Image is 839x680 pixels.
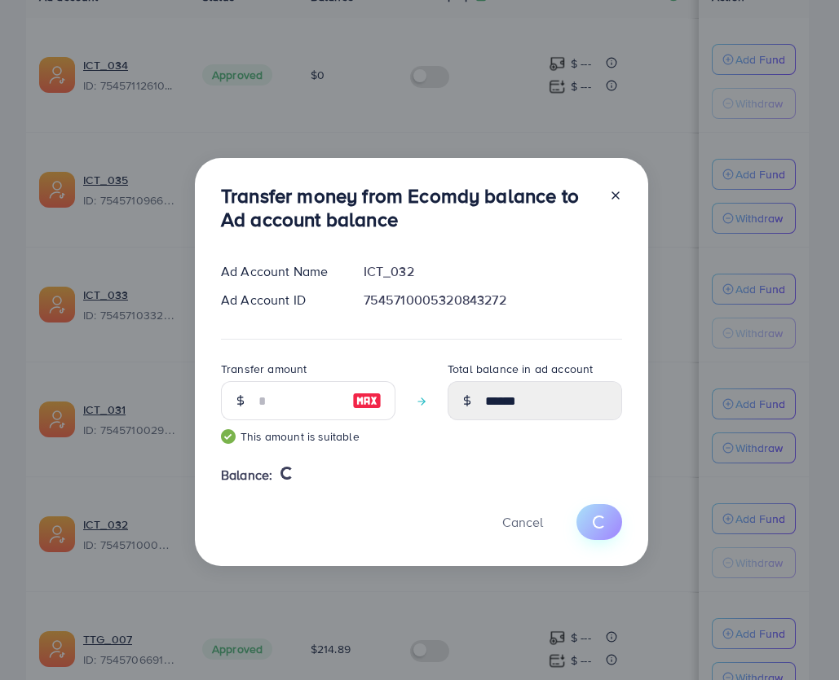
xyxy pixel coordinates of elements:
[352,391,382,410] img: image
[502,513,543,531] span: Cancel
[221,361,307,377] label: Transfer amount
[221,184,596,231] h3: Transfer money from Ecomdy balance to Ad account balance
[482,504,563,539] button: Cancel
[208,291,351,309] div: Ad Account ID
[208,262,351,281] div: Ad Account Name
[770,607,827,668] iframe: Chat
[221,466,272,485] span: Balance:
[351,291,635,309] div: 7545710005320843272
[221,428,395,445] small: This amount is suitable
[448,361,593,377] label: Total balance in ad account
[351,262,635,281] div: ICT_032
[221,429,236,444] img: guide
